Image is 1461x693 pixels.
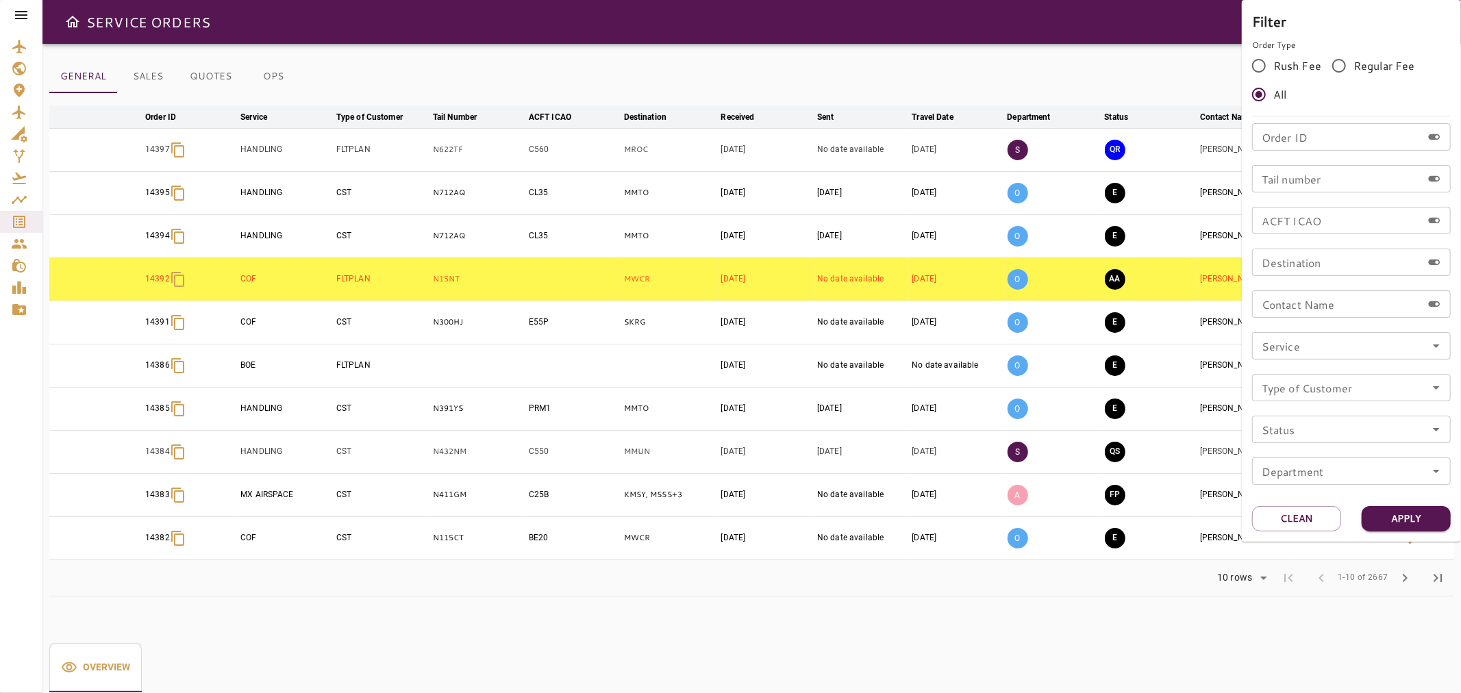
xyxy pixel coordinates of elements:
span: All [1273,86,1286,103]
h6: Filter [1252,10,1451,32]
button: Open [1427,420,1446,439]
span: Regular Fee [1353,58,1415,74]
span: Rush Fee [1273,58,1321,74]
button: Apply [1362,506,1451,531]
button: Open [1427,378,1446,397]
button: Clean [1252,506,1341,531]
div: rushFeeOrder [1252,51,1451,109]
button: Open [1427,336,1446,355]
p: Order Type [1252,39,1451,51]
button: Open [1427,462,1446,481]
